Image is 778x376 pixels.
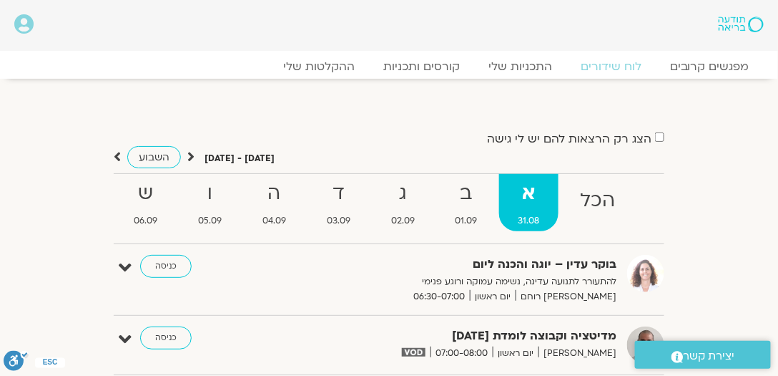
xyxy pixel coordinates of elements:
[140,327,192,350] a: כניסה
[244,213,305,228] span: 04.09
[561,174,634,231] a: הכל
[308,178,370,210] strong: ד
[179,178,241,210] strong: ו
[538,346,616,361] span: [PERSON_NAME]
[14,59,764,74] nav: Menu
[244,178,305,210] strong: ה
[487,132,651,145] label: הצג רק הרצאות להם יש לי גישה
[635,341,771,369] a: יצירת קשר
[436,213,496,228] span: 01.09
[516,289,616,304] span: [PERSON_NAME] רוחם
[566,59,656,74] a: לוח שידורים
[115,178,177,210] strong: ש
[499,174,558,231] a: א31.08
[115,213,177,228] span: 06.09
[470,289,516,304] span: יום ראשון
[205,151,275,166] p: [DATE] - [DATE]
[269,59,369,74] a: ההקלטות שלי
[561,185,634,217] strong: הכל
[369,59,474,74] a: קורסים ותכניות
[244,174,305,231] a: ה04.09
[408,289,470,304] span: 06:30-07:00
[139,150,169,164] span: השבוע
[656,59,764,74] a: מפגשים קרובים
[436,174,496,231] a: ב01.09
[308,213,370,228] span: 03.09
[430,346,493,361] span: 07:00-08:00
[373,178,434,210] strong: ג
[179,174,241,231] a: ו05.09
[373,213,434,228] span: 02.09
[115,174,177,231] a: ש06.09
[402,348,425,357] img: vodicon
[309,255,616,274] strong: בוקר עדין – יוגה והכנה ליום
[309,327,616,346] strong: מדיטציה וקבוצה לומדת [DATE]
[436,178,496,210] strong: ב
[499,213,558,228] span: 31.08
[309,274,616,289] p: להתעורר לתנועה עדינה, נשימה עמוקה ורוגע פנימי
[499,178,558,210] strong: א
[308,174,370,231] a: ד03.09
[179,213,241,228] span: 05.09
[474,59,566,74] a: התכניות שלי
[493,346,538,361] span: יום ראשון
[127,146,181,168] a: השבוע
[373,174,434,231] a: ג02.09
[684,347,735,366] span: יצירת קשר
[140,255,192,278] a: כניסה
